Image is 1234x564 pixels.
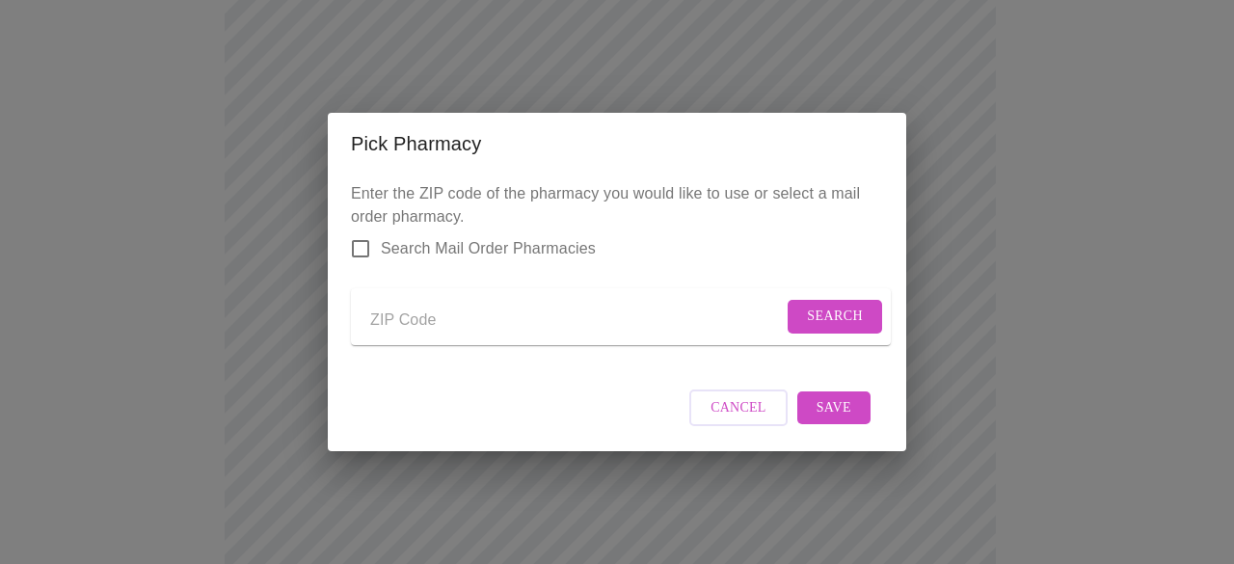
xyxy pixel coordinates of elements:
h2: Pick Pharmacy [351,128,883,159]
button: Save [797,391,871,425]
button: Search [788,300,882,334]
input: Send a message to your care team [370,305,783,336]
p: Enter the ZIP code of the pharmacy you would like to use or select a mail order pharmacy. [351,182,883,361]
button: Cancel [689,389,788,427]
span: Save [817,396,851,420]
span: Search [807,305,863,329]
span: Search Mail Order Pharmacies [381,237,596,260]
span: Cancel [711,396,766,420]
